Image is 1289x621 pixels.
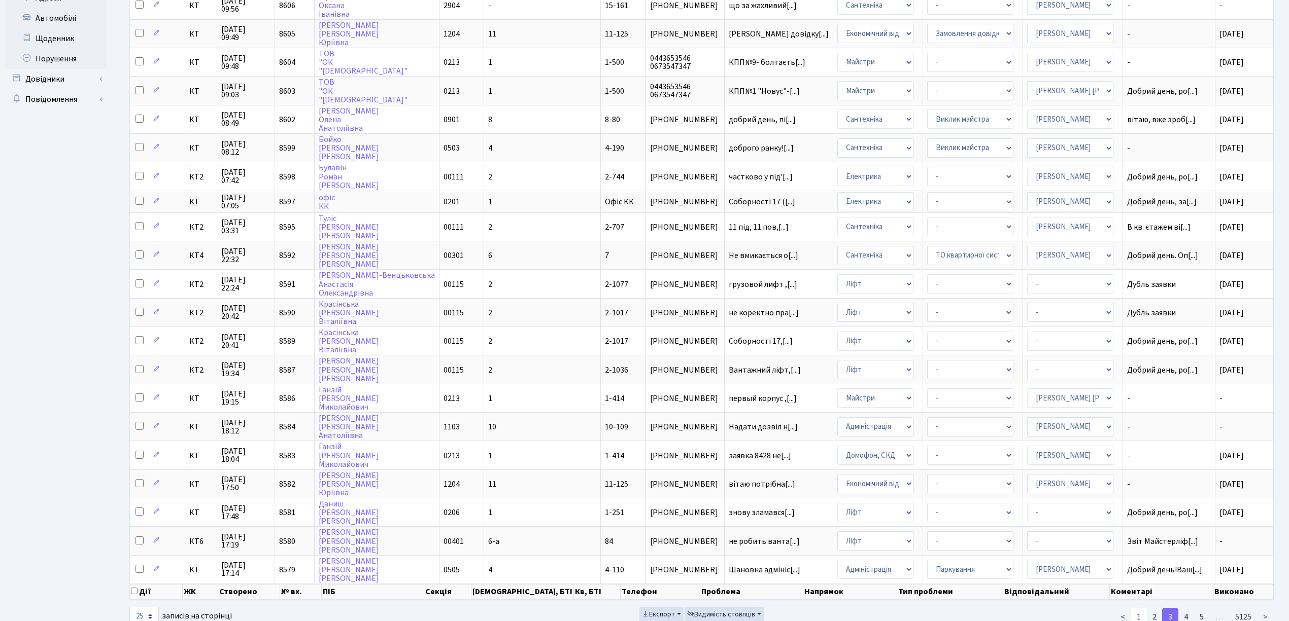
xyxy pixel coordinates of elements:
[221,504,270,521] span: [DATE] 17:48
[488,450,492,461] span: 1
[279,479,295,490] span: 8582
[605,86,624,97] span: 1-500
[221,333,270,349] span: [DATE] 20:41
[650,30,720,38] span: [PHONE_NUMBER]
[1127,114,1196,125] span: вітаю, вже зроб[...]
[621,584,700,599] th: Телефон
[189,537,213,545] span: КТ6
[322,584,424,599] th: ПІБ
[1219,142,1244,154] span: [DATE]
[319,442,379,470] a: Ганзій[PERSON_NAME]Миколайович
[444,86,460,97] span: 0213
[650,173,720,181] span: [PHONE_NUMBER]
[279,28,295,40] span: 8605
[488,336,492,347] span: 2
[444,279,464,290] span: 00115
[319,327,379,355] a: Красінська[PERSON_NAME]Віталіївна
[650,116,720,124] span: [PHONE_NUMBER]
[279,421,295,432] span: 8584
[189,116,213,124] span: КТ
[279,336,295,347] span: 8589
[650,394,720,403] span: [PHONE_NUMBER]
[605,536,613,547] span: 84
[189,2,213,10] span: КТ
[319,356,379,384] a: [PERSON_NAME][PERSON_NAME][PERSON_NAME]
[189,198,213,206] span: КТ
[280,584,322,599] th: № вх.
[189,87,213,95] span: КТ
[319,20,379,48] a: [PERSON_NAME][PERSON_NAME]Юріївна
[605,171,624,182] span: 2-744
[488,142,492,154] span: 4
[5,49,107,69] a: Порушення
[444,57,460,68] span: 0213
[189,309,213,317] span: КТ2
[1127,452,1211,460] span: -
[650,280,720,288] span: [PHONE_NUMBER]
[444,114,460,125] span: 0901
[1219,86,1244,97] span: [DATE]
[319,470,379,498] a: [PERSON_NAME][PERSON_NAME]Юріївна
[189,480,213,488] span: КТ
[1219,57,1244,68] span: [DATE]
[189,366,213,374] span: КТ2
[319,48,408,77] a: ТОВ"ОК"[DEMOGRAPHIC_DATA]"
[729,142,794,154] span: доброго ранку![...]
[221,247,270,264] span: [DATE] 22:32
[444,564,460,575] span: 0505
[1127,364,1198,376] span: Добрий день, ро[...]
[319,299,379,327] a: Красінська[PERSON_NAME]Віталіївна
[319,413,379,441] a: [PERSON_NAME][PERSON_NAME]Анатоліївна
[189,423,213,431] span: КТ
[444,336,464,347] span: 00115
[1127,86,1198,97] span: Добрий день, ро[...]
[279,279,295,290] span: 8591
[444,250,464,261] span: 00301
[574,584,621,599] th: Кв, БТІ
[221,111,270,127] span: [DATE] 08:49
[444,222,464,233] span: 00111
[605,336,628,347] span: 2-1017
[605,222,624,233] span: 2-707
[218,584,280,599] th: Створено
[189,144,213,152] span: КТ
[1219,336,1244,347] span: [DATE]
[319,270,435,299] a: [PERSON_NAME]-ВенцьковськаАнастасіяОлександрівна
[729,450,791,461] span: заявка 8428 не[...]
[650,251,720,260] span: [PHONE_NUMBER]
[1127,144,1211,152] span: -
[279,507,295,518] span: 8581
[729,250,798,261] span: Не вмикається о[...]
[729,479,795,490] span: вітаю потрібна[...]
[221,561,270,577] span: [DATE] 17:14
[488,222,492,233] span: 2
[650,480,720,488] span: [PHONE_NUMBER]
[444,536,464,547] span: 00401
[1127,423,1211,431] span: -
[221,140,270,156] span: [DATE] 08:12
[1219,564,1244,575] span: [DATE]
[319,498,379,527] a: Даниш[PERSON_NAME][PERSON_NAME]
[1127,480,1211,488] span: -
[650,83,720,99] span: 0443653546 0673547347
[729,421,798,432] span: Надати дозвіл н[...]
[729,507,795,518] span: знову зламався[...]
[1219,171,1244,182] span: [DATE]
[1003,584,1110,599] th: Відповідальний
[1127,564,1202,575] span: Добрий день!Ваш[...]
[221,419,270,435] span: [DATE] 18:12
[605,196,634,207] span: Офіс КК
[130,584,183,599] th: Дії
[488,57,492,68] span: 1
[319,105,379,134] a: [PERSON_NAME]ОленаАнатоліївна
[650,366,720,374] span: [PHONE_NUMBER]
[189,173,213,181] span: КТ2
[221,533,270,549] span: [DATE] 17:19
[605,142,624,154] span: 4-190
[729,57,805,68] span: КПП№9- болтаєть[...]
[729,279,797,290] span: грузовой лифт ,[...]
[1219,114,1244,125] span: [DATE]
[897,584,1003,599] th: Тип проблеми
[650,452,720,460] span: [PHONE_NUMBER]
[729,536,800,547] span: не робить ванта[...]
